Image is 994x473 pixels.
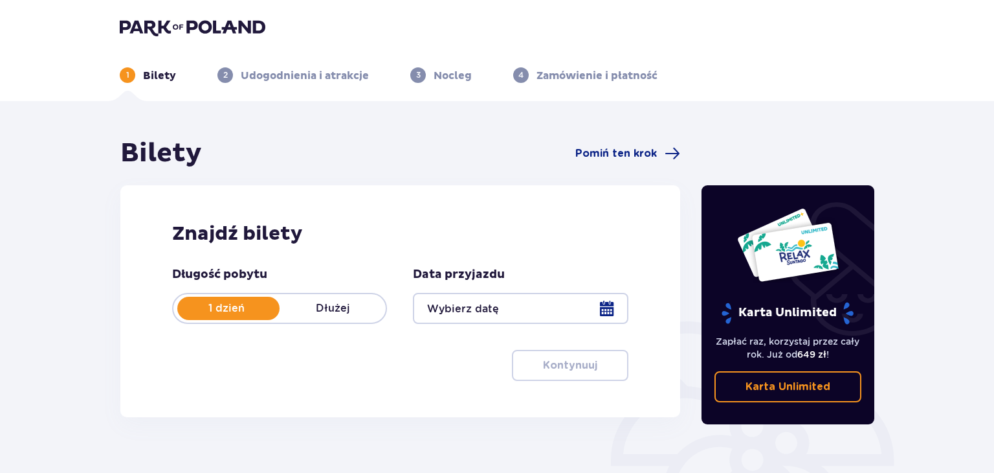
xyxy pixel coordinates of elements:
p: Karta Unlimited [745,380,830,394]
button: Kontynuuj [512,350,628,381]
a: Karta Unlimited [714,371,862,402]
span: 649 zł [797,349,826,360]
p: Data przyjazdu [413,267,505,283]
p: Długość pobytu [172,267,267,283]
p: 2 [223,69,228,81]
p: Zapłać raz, korzystaj przez cały rok. Już od ! [714,335,862,361]
h2: Znajdź bilety [172,222,628,246]
p: Zamówienie i płatność [536,69,657,83]
p: Kontynuuj [543,358,597,373]
a: Pomiń ten krok [575,146,680,161]
p: Bilety [143,69,176,83]
p: Nocleg [434,69,472,83]
p: Karta Unlimited [720,302,855,325]
p: 4 [518,69,524,81]
p: Dłużej [280,301,386,316]
h1: Bilety [120,137,202,170]
img: Park of Poland logo [120,18,265,36]
p: 1 dzień [173,301,280,316]
span: Pomiń ten krok [575,146,657,161]
p: Udogodnienia i atrakcje [241,69,369,83]
p: 3 [416,69,421,81]
p: 1 [126,69,129,81]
